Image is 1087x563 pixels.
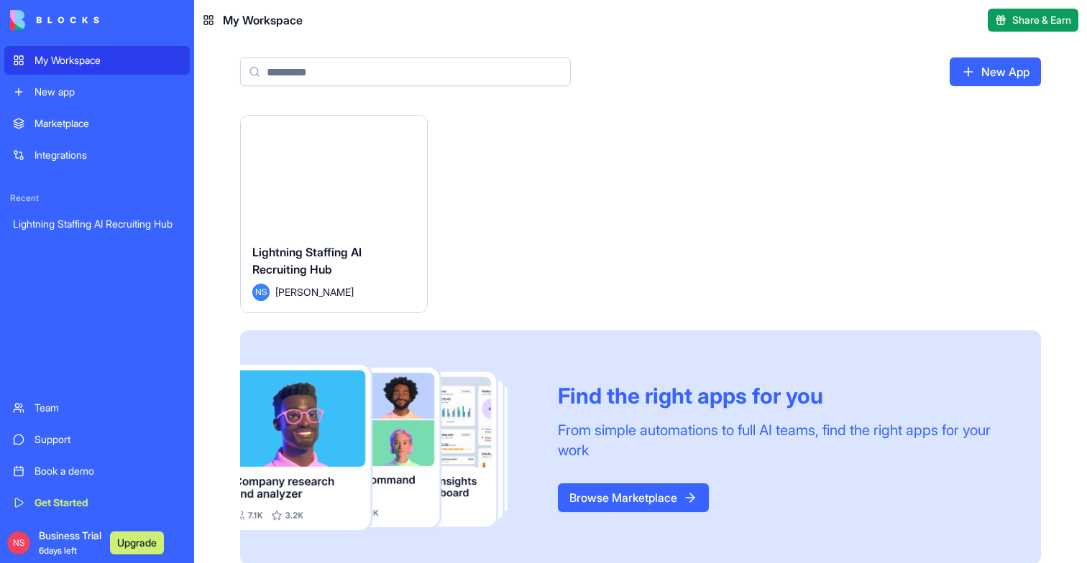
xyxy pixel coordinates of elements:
div: Lightning Staffing AI Recruiting Hub [13,217,181,231]
button: Upgrade [110,531,164,554]
a: New app [4,78,190,106]
a: Support [4,425,190,454]
div: Support [35,432,181,447]
a: My Workspace [4,46,190,75]
span: [PERSON_NAME] [275,284,354,299]
a: Book a demo [4,457,190,485]
div: Integrations [35,148,181,162]
span: Recent [4,192,190,204]
a: Team [4,394,190,422]
img: logo [10,10,99,30]
a: Marketplace [4,109,190,138]
div: Book a demo [35,464,181,478]
a: Get Started [4,488,190,517]
span: Business Trial [39,529,101,557]
a: Browse Marketplace [558,483,709,512]
a: Integrations [4,141,190,169]
a: Lightning Staffing AI Recruiting HubNS[PERSON_NAME] [240,115,428,313]
div: From simple automations to full AI teams, find the right apps for your work [558,420,1006,460]
div: Find the right apps for you [558,383,1006,409]
button: Share & Earn [988,9,1078,32]
span: 6 days left [39,545,77,556]
div: New app [35,85,181,99]
div: My Workspace [35,53,181,68]
img: Frame_181_egmpey.png [240,365,535,530]
span: NS [252,284,270,301]
div: Team [35,401,181,415]
a: Lightning Staffing AI Recruiting Hub [4,210,190,238]
a: New App [950,57,1041,86]
div: Marketplace [35,116,181,131]
span: My Workspace [223,11,303,29]
span: Lightning Staffing AI Recruiting Hub [252,245,362,276]
div: Get Started [35,495,181,510]
span: NS [7,531,30,554]
span: Share & Earn [1012,13,1071,27]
